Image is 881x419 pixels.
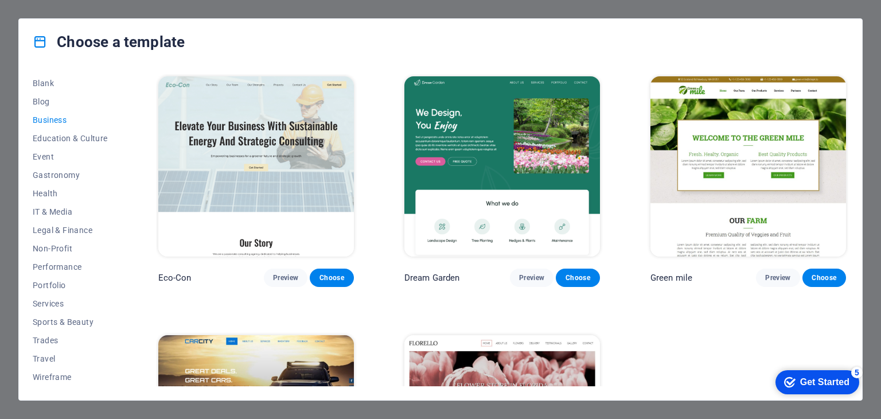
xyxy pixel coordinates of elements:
span: Choose [319,273,344,282]
button: Blog [33,92,108,111]
button: Preview [756,269,800,287]
button: Education & Culture [33,129,108,148]
button: IT & Media [33,203,108,221]
img: Eco-Con [158,76,354,257]
button: Choose [802,269,846,287]
span: Sports & Beauty [33,317,108,327]
button: Blank [33,74,108,92]
img: Dream Garden [404,76,600,257]
span: IT & Media [33,207,108,216]
button: Legal & Finance [33,221,108,239]
span: Trades [33,336,108,345]
span: Legal & Finance [33,226,108,235]
button: Choose [310,269,353,287]
button: Choose [556,269,599,287]
div: Get Started [34,13,83,23]
span: Business [33,115,108,125]
span: Preview [273,273,298,282]
p: Green mile [650,272,692,284]
span: Health [33,189,108,198]
h4: Choose a template [33,33,185,51]
button: Gastronomy [33,166,108,184]
span: Choose [812,273,837,282]
span: Blog [33,97,108,106]
span: Event [33,152,108,161]
button: Trades [33,331,108,350]
p: Eco-Con [158,272,192,284]
span: Education & Culture [33,134,108,143]
span: Travel [33,354,108,363]
button: Sports & Beauty [33,313,108,331]
button: Preview [264,269,307,287]
span: Services [33,299,108,308]
button: Wireframe [33,368,108,386]
button: Travel [33,350,108,368]
div: Get Started 5 items remaining, 0% complete [9,6,93,30]
span: Preview [519,273,544,282]
span: Portfolio [33,281,108,290]
button: Business [33,111,108,129]
button: Portfolio [33,276,108,294]
span: Performance [33,262,108,271]
div: 5 [85,2,96,14]
span: Non-Profit [33,244,108,253]
button: Performance [33,258,108,276]
button: Services [33,294,108,313]
button: Event [33,148,108,166]
span: Blank [33,79,108,88]
span: Wireframe [33,373,108,382]
button: Non-Profit [33,239,108,258]
span: Preview [765,273,790,282]
button: Health [33,184,108,203]
span: Choose [565,273,590,282]
img: Green mile [650,76,846,257]
span: Gastronomy [33,170,108,180]
p: Dream Garden [404,272,460,284]
button: Preview [510,269,553,287]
